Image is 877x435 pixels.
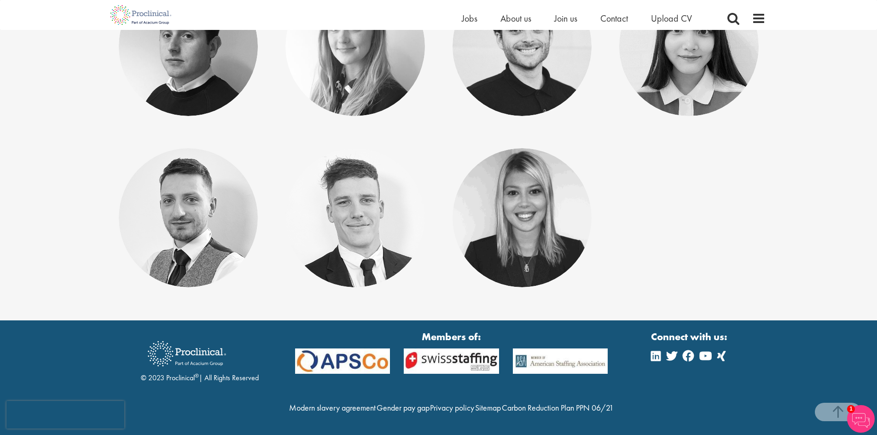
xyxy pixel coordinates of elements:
[651,12,692,24] a: Upload CV
[430,402,474,413] a: Privacy policy
[288,348,397,374] img: APSCo
[651,330,729,344] strong: Connect with us:
[289,402,376,413] a: Modern slavery agreement
[195,372,199,379] sup: ®
[295,330,608,344] strong: Members of:
[141,334,259,383] div: © 2023 Proclinical | All Rights Reserved
[397,348,506,374] img: APSCo
[475,402,501,413] a: Sitemap
[502,402,614,413] a: Carbon Reduction Plan PPN 06/21
[506,348,615,374] img: APSCo
[500,12,531,24] a: About us
[600,12,628,24] a: Contact
[377,402,430,413] a: Gender pay gap
[141,335,233,373] img: Proclinical Recruitment
[462,12,477,24] a: Jobs
[847,405,875,433] img: Chatbot
[6,401,124,429] iframe: reCAPTCHA
[847,405,855,413] span: 1
[554,12,577,24] a: Join us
